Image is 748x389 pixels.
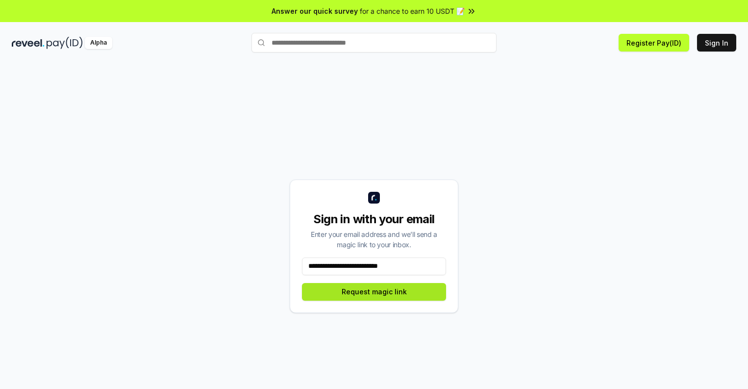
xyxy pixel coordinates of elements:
span: for a chance to earn 10 USDT 📝 [360,6,465,16]
div: Enter your email address and we’ll send a magic link to your inbox. [302,229,446,250]
img: reveel_dark [12,37,45,49]
img: logo_small [368,192,380,204]
button: Sign In [697,34,736,52]
div: Alpha [85,37,112,49]
button: Register Pay(ID) [619,34,689,52]
span: Answer our quick survey [272,6,358,16]
button: Request magic link [302,283,446,301]
img: pay_id [47,37,83,49]
div: Sign in with your email [302,211,446,227]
